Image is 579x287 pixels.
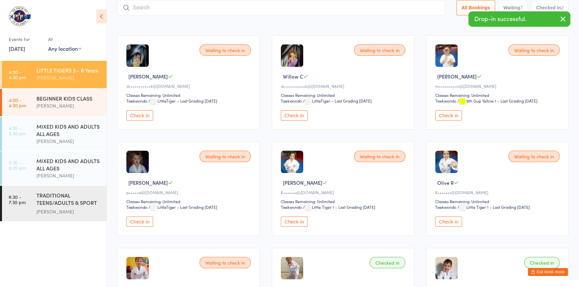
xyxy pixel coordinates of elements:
[435,44,458,67] img: image1724314660.png
[126,110,153,121] button: Check in
[520,5,523,10] div: 7
[435,98,456,104] div: Taekwondo
[126,198,253,204] div: Classes Remaining: Unlimited
[435,151,458,173] img: image1750755710.png
[524,257,560,268] div: Checked in
[2,89,107,116] a: 4:00 -4:30 pmBEGINNER KIDS CLASS[PERSON_NAME]
[281,110,308,121] button: Check in
[303,204,375,210] span: / Little Tiger 1 – Last Grading [DATE]
[36,95,101,102] div: BEGINNER KIDS CLASS
[148,204,217,210] span: / LittleTiger – Last Grading [DATE]
[36,74,101,82] div: [PERSON_NAME]
[435,92,562,98] div: Classes Remaining: Unlimited
[2,151,107,185] a: 5:35 -6:25 pmMIXED KIDS AND ADULTS ALL AGES[PERSON_NAME]
[2,117,107,151] a: 4:35 -5:30 pmMIXED KIDS AND ADULTS ALL AGES[PERSON_NAME]
[283,179,322,186] span: [PERSON_NAME]
[148,98,217,104] span: / LittleTiger – Last Grading [DATE]
[126,92,253,98] div: Classes Remaining: Unlimited
[36,172,101,179] div: [PERSON_NAME]
[9,45,25,52] a: [DATE]
[281,98,302,104] div: Taekwondo
[281,189,407,195] div: K••••••s@[DOMAIN_NAME]
[2,61,107,88] a: 4:00 -4:30 pmLITTLE TIGERS 3 - 6 Years[PERSON_NAME]
[435,110,462,121] button: Check in
[9,34,41,45] div: Events for
[36,191,101,208] div: TRADITIONAL TEENS/ADULTS & SPORT TRAINING
[354,151,405,162] div: Waiting to check in
[36,137,101,145] div: [PERSON_NAME]
[36,208,101,216] div: [PERSON_NAME]
[435,217,462,227] button: Check in
[126,44,149,67] img: image1753776395.png
[200,257,251,268] div: Waiting to check in
[36,157,101,172] div: MIXED KIDS AND ADULTS ALL AGES
[561,5,564,10] div: 2
[128,179,168,186] span: [PERSON_NAME]
[126,189,253,195] div: p•••••a@[DOMAIN_NAME]
[457,98,538,104] span: / 9th Gup Yellow 1 – Last Grading [DATE]
[7,5,32,27] img: Taekwondo Oh Do Kwan Port Kennedy
[281,257,303,279] img: image1747913802.png
[128,73,168,80] span: [PERSON_NAME]
[126,83,253,89] div: d•••••••••••k@[DOMAIN_NAME]
[2,186,107,221] a: 6:30 -7:30 pmTRADITIONAL TEENS/ADULTS & SPORT TRAINING[PERSON_NAME]
[36,66,101,74] div: LITTLE TIGERS 3 - 6 Years
[435,198,562,204] div: Classes Remaining: Unlimited
[9,69,26,80] time: 4:00 - 4:30 pm
[48,45,81,52] div: Any location
[9,160,26,170] time: 5:35 - 6:25 pm
[126,257,149,279] img: image1746090908.png
[435,83,562,89] div: m•••••••••n@[DOMAIN_NAME]
[468,11,570,27] div: Drop-in successful.
[36,123,101,137] div: MIXED KIDS AND ADULTS ALL AGES
[281,217,308,227] button: Check in
[508,44,560,56] div: Waiting to check in
[370,257,405,268] div: Checked in
[281,83,407,89] div: d•••••••••••k@[DOMAIN_NAME]
[48,34,81,45] div: At
[435,204,456,210] div: Taekwondo
[281,92,407,98] div: Classes Remaining: Unlimited
[437,179,454,186] span: Olive R
[281,198,407,204] div: Classes Remaining: Unlimited
[457,204,530,210] span: / Little Tiger 1 – Last Grading [DATE]
[126,217,153,227] button: Check in
[435,189,562,195] div: K••••••s@[DOMAIN_NAME]
[9,194,26,205] time: 6:30 - 7:30 pm
[36,102,101,110] div: [PERSON_NAME]
[200,44,251,56] div: Waiting to check in
[126,204,147,210] div: Taekwondo
[508,151,560,162] div: Waiting to check in
[437,73,477,80] span: [PERSON_NAME]
[281,204,302,210] div: Taekwondo
[283,73,303,80] span: Willow C
[281,151,303,173] img: image1750755840.png
[9,97,26,108] time: 4:00 - 4:30 pm
[354,44,405,56] div: Waiting to check in
[281,44,303,67] img: image1753776445.png
[200,151,251,162] div: Waiting to check in
[303,98,372,104] span: / LittleTiger – Last Grading [DATE]
[9,125,26,136] time: 4:35 - 5:30 pm
[126,98,147,104] div: Taekwondo
[528,268,568,276] button: Exit kiosk mode
[435,257,458,279] img: image1724921411.png
[126,151,149,173] img: image1754470405.png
